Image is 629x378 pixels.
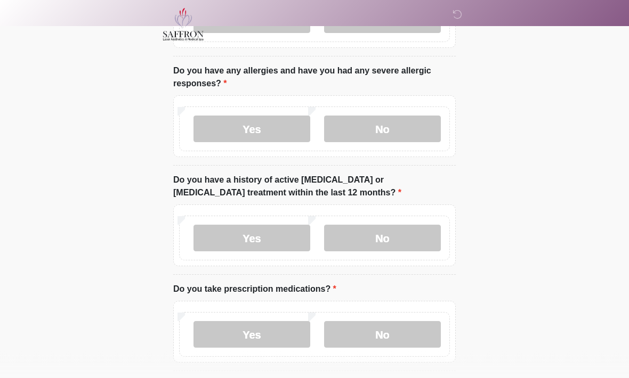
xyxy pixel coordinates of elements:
[173,283,336,296] label: Do you take prescription medications?
[324,322,441,348] label: No
[163,8,204,41] img: Saffron Laser Aesthetics and Medical Spa Logo
[193,116,310,143] label: Yes
[173,174,456,200] label: Do you have a history of active [MEDICAL_DATA] or [MEDICAL_DATA] treatment within the last 12 mon...
[324,225,441,252] label: No
[324,116,441,143] label: No
[173,65,456,91] label: Do you have any allergies and have you had any severe allergic responses?
[193,322,310,348] label: Yes
[193,225,310,252] label: Yes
